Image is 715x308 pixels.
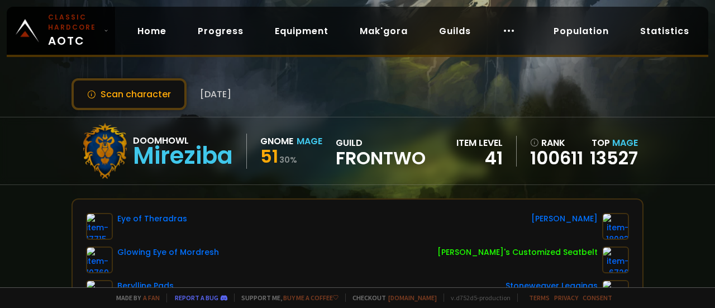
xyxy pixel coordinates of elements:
img: item-6726 [602,247,629,273]
small: Classic Hardcore [48,12,99,32]
img: item-10769 [86,247,113,273]
img: item-17715 [86,213,113,240]
a: Buy me a coffee [283,293,339,302]
a: 100611 [530,150,583,167]
div: Stoneweaver Leggings [506,280,598,292]
a: 13527 [590,145,638,170]
span: Checkout [345,293,437,302]
div: Mireziba [133,148,233,164]
div: Top [590,136,638,150]
span: 51 [260,144,278,169]
div: Eye of Theradras [117,213,187,225]
a: Statistics [631,20,698,42]
a: Equipment [266,20,337,42]
div: item level [456,136,503,150]
div: 41 [456,150,503,167]
a: Privacy [554,293,578,302]
a: Terms [529,293,550,302]
a: a fan [143,293,160,302]
a: Progress [189,20,252,42]
a: Report a bug [175,293,218,302]
a: Classic HardcoreAOTC [7,7,115,55]
small: 30 % [279,154,297,165]
span: [DATE] [200,87,231,101]
span: Mage [612,136,638,149]
img: item-18083 [602,213,629,240]
div: Glowing Eye of Mordresh [117,247,219,258]
span: Support me, [234,293,339,302]
span: v. d752d5 - production [444,293,511,302]
span: Frontwo [336,150,426,167]
a: Consent [583,293,612,302]
button: Scan character [71,78,187,110]
div: Mage [297,134,322,148]
span: AOTC [48,12,99,49]
a: Population [545,20,618,42]
div: Gnome [260,134,293,148]
a: Mak'gora [351,20,417,42]
a: Home [128,20,175,42]
a: [DOMAIN_NAME] [388,293,437,302]
div: guild [336,136,426,167]
div: [PERSON_NAME] [531,213,598,225]
div: Berylline Pads [117,280,174,292]
div: [PERSON_NAME]'s Customized Seatbelt [437,247,598,258]
span: Made by [109,293,160,302]
div: Doomhowl [133,134,233,148]
a: Guilds [430,20,480,42]
div: rank [530,136,583,150]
